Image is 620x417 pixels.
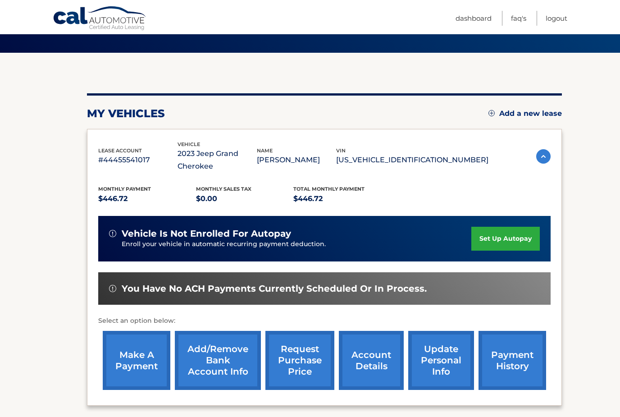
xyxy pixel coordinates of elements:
a: set up autopay [471,227,540,251]
a: account details [339,331,404,390]
span: vehicle is not enrolled for autopay [122,228,291,239]
a: payment history [479,331,546,390]
a: Logout [546,11,567,26]
a: make a payment [103,331,170,390]
a: Cal Automotive [53,6,147,32]
p: [PERSON_NAME] [257,154,336,166]
p: $446.72 [98,192,196,205]
a: request purchase price [265,331,334,390]
span: Monthly sales Tax [196,186,251,192]
p: $0.00 [196,192,294,205]
span: vehicle [178,141,200,147]
img: alert-white.svg [109,230,116,237]
span: lease account [98,147,142,154]
span: Monthly Payment [98,186,151,192]
img: accordion-active.svg [536,149,551,164]
p: [US_VEHICLE_IDENTIFICATION_NUMBER] [336,154,488,166]
h2: my vehicles [87,107,165,120]
a: Dashboard [456,11,492,26]
p: Select an option below: [98,316,551,326]
span: vin [336,147,346,154]
a: Add a new lease [488,109,562,118]
p: Enroll your vehicle in automatic recurring payment deduction. [122,239,471,249]
p: $446.72 [293,192,391,205]
p: #44455541017 [98,154,178,166]
a: Add/Remove bank account info [175,331,261,390]
p: 2023 Jeep Grand Cherokee [178,147,257,173]
span: name [257,147,273,154]
span: You have no ACH payments currently scheduled or in process. [122,283,427,294]
img: add.svg [488,110,495,116]
img: alert-white.svg [109,285,116,292]
a: FAQ's [511,11,526,26]
span: Total Monthly Payment [293,186,365,192]
a: update personal info [408,331,474,390]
